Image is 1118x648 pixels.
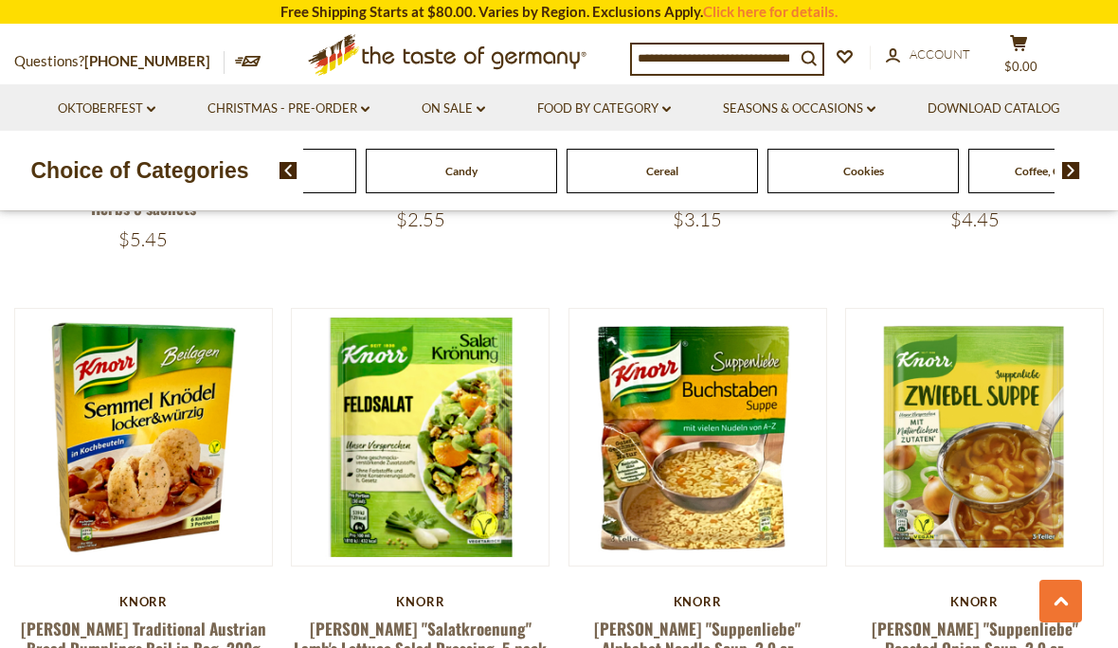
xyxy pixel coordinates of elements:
button: $0.00 [990,34,1047,81]
div: Knorr [568,594,827,609]
div: Knorr [14,594,273,609]
div: Knorr [845,594,1104,609]
a: Food By Category [537,99,671,119]
a: Seasons & Occasions [723,99,875,119]
a: Account [886,45,970,65]
span: Account [910,46,970,62]
a: Christmas - PRE-ORDER [207,99,370,119]
a: Coffee, Cocoa & Tea [1015,164,1114,178]
a: Cookies [843,164,884,178]
span: $3.15 [673,207,722,231]
img: Knorr [292,309,549,566]
span: $4.45 [950,207,1000,231]
span: $5.45 [118,227,168,251]
img: Knorr [569,309,826,566]
img: next arrow [1062,162,1080,179]
a: [PHONE_NUMBER] [84,52,210,69]
a: Oktoberfest [58,99,155,119]
a: Download Catalog [928,99,1060,119]
div: Knorr [291,594,550,609]
a: On Sale [422,99,485,119]
p: Questions? [14,49,225,74]
a: Click here for details. [703,3,838,20]
a: Candy [445,164,478,178]
img: Knorr [15,309,272,566]
img: Knorr [846,309,1103,566]
a: Cereal [646,164,678,178]
img: previous arrow [279,162,298,179]
span: $2.55 [396,207,445,231]
span: $0.00 [1004,59,1037,74]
